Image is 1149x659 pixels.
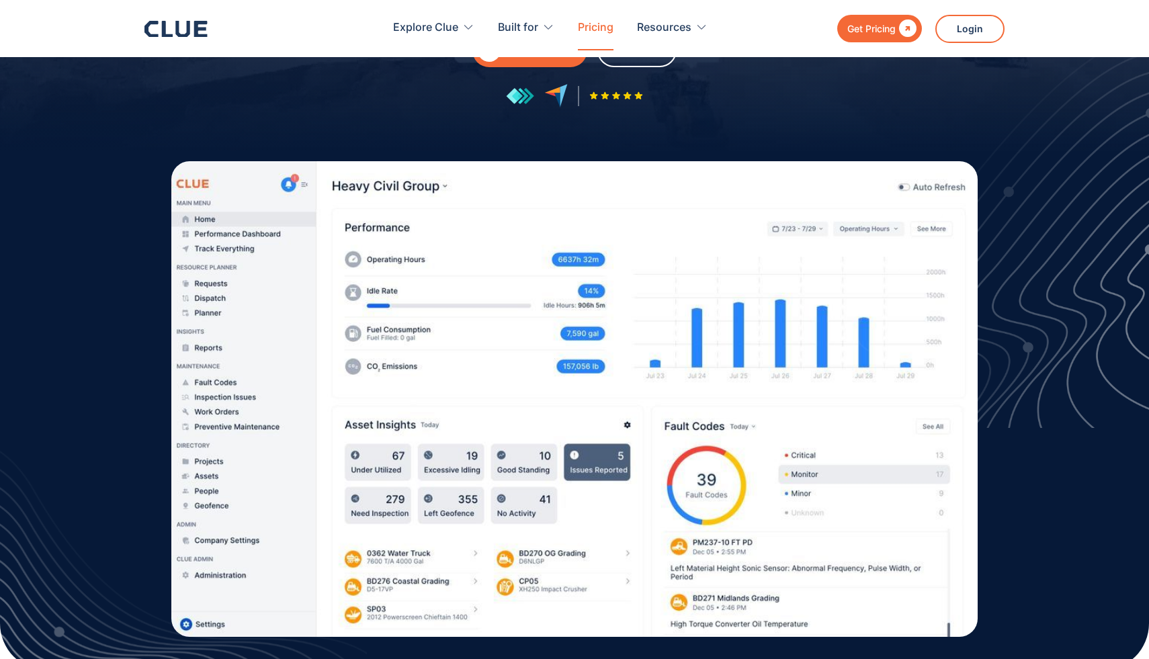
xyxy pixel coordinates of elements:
[578,7,613,49] a: Pricing
[907,471,1149,659] iframe: Chat Widget
[847,20,896,37] div: Get Pricing
[393,7,458,49] div: Explore Clue
[837,15,922,42] a: Get Pricing
[171,161,978,637] img: Best practice dashboard design for construction equipment management software
[506,87,534,105] img: reviews at getapp
[935,15,1005,43] a: Login
[637,7,691,49] div: Resources
[896,20,917,37] div: 
[498,7,538,49] div: Built for
[498,7,554,49] div: Built for
[852,30,1149,428] img: Design for fleet management software
[589,91,643,100] img: Five-star rating icon
[544,84,568,107] img: reviews at capterra
[637,7,708,49] div: Resources
[393,7,474,49] div: Explore Clue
